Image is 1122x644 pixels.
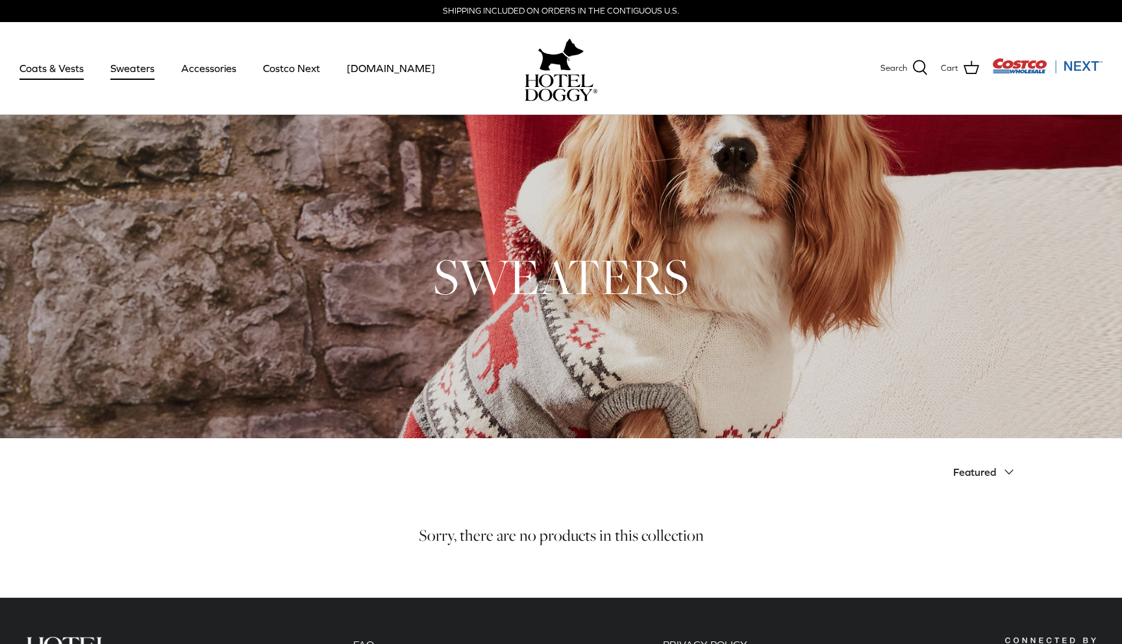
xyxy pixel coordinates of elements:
a: Search [880,60,928,77]
a: Accessories [169,46,248,90]
a: Visit Costco Next [992,66,1103,76]
button: Featured [953,458,1022,486]
span: Search [880,62,907,75]
a: Sweaters [99,46,166,90]
a: Costco Next [251,46,332,90]
a: Coats & Vests [8,46,95,90]
a: [DOMAIN_NAME] [335,46,447,90]
img: hoteldoggycom [525,74,597,101]
span: Cart [941,62,958,75]
img: hoteldoggy.com [538,35,584,74]
a: hoteldoggy.com hoteldoggycom [525,35,597,101]
img: Costco Next [992,58,1103,74]
span: Featured [953,466,996,478]
a: Cart [941,60,979,77]
h5: Sorry, there are no products in this collection [100,525,1022,545]
h1: SWEATERS [100,245,1022,308]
